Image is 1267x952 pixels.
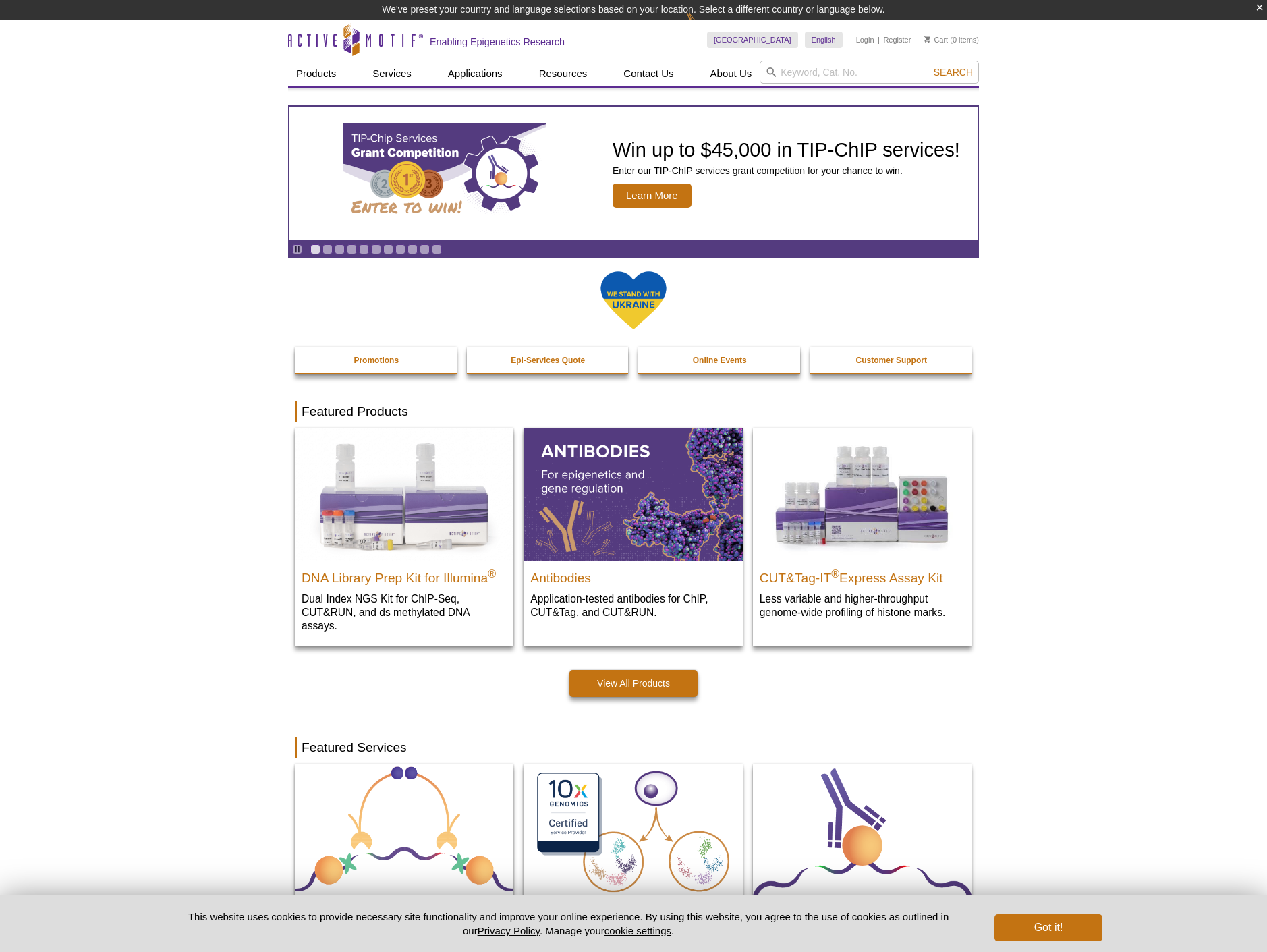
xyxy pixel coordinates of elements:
[924,32,979,48] li: (0 items)
[383,244,393,254] a: Go to slide 7
[322,244,333,254] a: Go to slide 2
[924,36,930,43] img: Your Cart
[430,36,565,48] h2: Enabling Epigenetics Research
[295,428,513,646] a: DNA Library Prep Kit for Illumina DNA Library Prep Kit for Illumina® Dual Index NGS Kit for ChIP-...
[295,737,972,758] h2: Featured Services
[440,61,511,86] a: Applications
[686,10,722,42] img: Change Here
[753,764,972,897] img: TIP-ChIP Service
[295,401,972,422] h2: Featured Products
[604,925,671,936] button: cookie settings
[707,32,798,48] a: [GEOGRAPHIC_DATA]
[295,428,513,561] img: DNA Library Prep Kit for Illumina
[805,32,843,48] a: English
[994,914,1102,941] button: Got it!
[335,244,345,254] a: Go to slide 3
[856,35,874,45] a: Login
[878,32,880,48] li: |
[359,244,369,254] a: Go to slide 5
[343,123,546,224] img: TIP-ChIP Services Grant Competition
[288,61,344,86] a: Products
[613,184,692,208] span: Learn More
[702,61,760,86] a: About Us
[856,356,927,365] strong: Customer Support
[638,347,801,373] a: Online Events
[924,35,948,45] a: Cart
[531,61,596,86] a: Resources
[295,347,458,373] a: Promotions
[292,244,302,254] a: Toggle autoplay
[810,347,974,373] a: Customer Support
[488,568,496,580] sup: ®
[760,592,965,619] p: Less variable and higher-throughput genome-wide profiling of histone marks​.
[354,356,399,365] strong: Promotions
[883,35,911,45] a: Register
[693,356,747,365] strong: Online Events
[165,909,972,938] p: This website uses cookies to provide necessary site functionality and improve your online experie...
[524,764,742,898] img: Single-Cell Multiome Servicee
[760,565,965,585] h2: CUT&Tag-IT Express Assay Kit
[395,244,405,254] a: Go to slide 8
[364,61,420,86] a: Services
[347,244,357,254] a: Go to slide 4
[302,565,507,585] h2: DNA Library Prep Kit for Illumina
[613,140,960,160] h2: Win up to $45,000 in TIP-ChIP services!
[420,244,430,254] a: Go to slide 10
[302,592,507,633] p: Dual Index NGS Kit for ChIP-Seq, CUT&RUN, and ds methylated DNA assays.
[407,244,418,254] a: Go to slide 9
[289,107,978,240] a: TIP-ChIP Services Grant Competition Win up to $45,000 in TIP-ChIP services! Enter our TIP-ChIP se...
[289,107,978,240] article: TIP-ChIP Services Grant Competition
[569,670,698,697] a: View All Products
[524,428,742,561] img: All Antibodies
[600,270,667,330] img: We Stand With Ukraine
[432,244,442,254] a: Go to slide 11
[760,61,979,84] input: Keyword, Cat. No.
[615,61,681,86] a: Contact Us
[613,165,960,177] p: Enter our TIP-ChIP services grant competition for your chance to win.
[310,244,320,254] a: Go to slide 1
[934,67,973,78] span: Search
[753,428,972,633] a: CUT&Tag-IT® Express Assay Kit CUT&Tag-IT®Express Assay Kit Less variable and higher-throughput ge...
[831,568,839,580] sup: ®
[930,66,977,78] button: Search
[530,565,735,585] h2: Antibodies
[753,428,972,561] img: CUT&Tag-IT® Express Assay Kit
[524,428,742,633] a: All Antibodies Antibodies Application-tested antibodies for ChIP, CUT&Tag, and CUT&RUN.
[478,925,540,936] a: Privacy Policy
[467,347,630,373] a: Epi-Services Quote
[530,592,735,619] p: Application-tested antibodies for ChIP, CUT&Tag, and CUT&RUN.
[371,244,381,254] a: Go to slide 6
[295,764,513,898] img: Fixed ATAC-Seq Services
[511,356,585,365] strong: Epi-Services Quote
